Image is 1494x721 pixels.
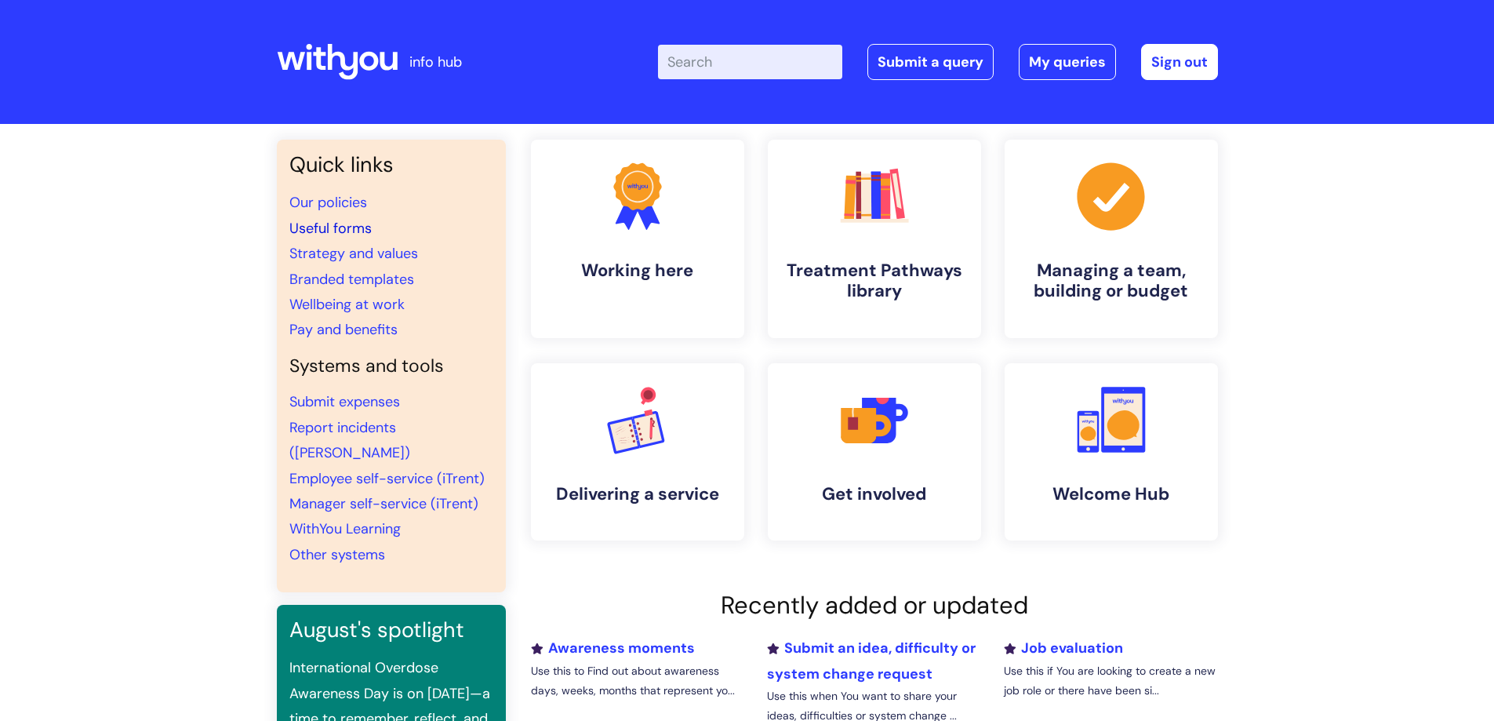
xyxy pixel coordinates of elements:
[867,44,994,80] a: Submit a query
[289,392,400,411] a: Submit expenses
[780,260,969,302] h4: Treatment Pathways library
[768,140,981,338] a: Treatment Pathways library
[289,244,418,263] a: Strategy and values
[1005,140,1218,338] a: Managing a team, building or budget
[531,591,1218,620] h2: Recently added or updated
[289,320,398,339] a: Pay and benefits
[289,193,367,212] a: Our policies
[289,295,405,314] a: Wellbeing at work
[658,44,1218,80] div: | -
[1019,44,1116,80] a: My queries
[1017,484,1205,504] h4: Welcome Hub
[289,519,401,538] a: WithYou Learning
[289,469,485,488] a: Employee self-service (iTrent)
[767,639,976,683] a: Submit an idea, difficulty or system change request
[289,418,410,462] a: Report incidents ([PERSON_NAME])
[289,545,385,564] a: Other systems
[289,494,478,513] a: Manager self-service (iTrent)
[768,363,981,541] a: Get involved
[289,219,372,238] a: Useful forms
[531,661,744,701] p: Use this to Find out about awareness days, weeks, months that represent yo...
[531,639,695,657] a: Awareness moments
[289,355,493,377] h4: Systems and tools
[531,363,744,541] a: Delivering a service
[409,49,462,75] p: info hub
[289,152,493,177] h3: Quick links
[531,140,744,338] a: Working here
[543,260,732,281] h4: Working here
[1004,661,1217,701] p: Use this if You are looking to create a new job role or there have been si...
[780,484,969,504] h4: Get involved
[658,45,842,79] input: Search
[1004,639,1123,657] a: Job evaluation
[289,270,414,289] a: Branded templates
[289,617,493,643] h3: August's spotlight
[1141,44,1218,80] a: Sign out
[1017,260,1205,302] h4: Managing a team, building or budget
[1005,363,1218,541] a: Welcome Hub
[543,484,732,504] h4: Delivering a service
